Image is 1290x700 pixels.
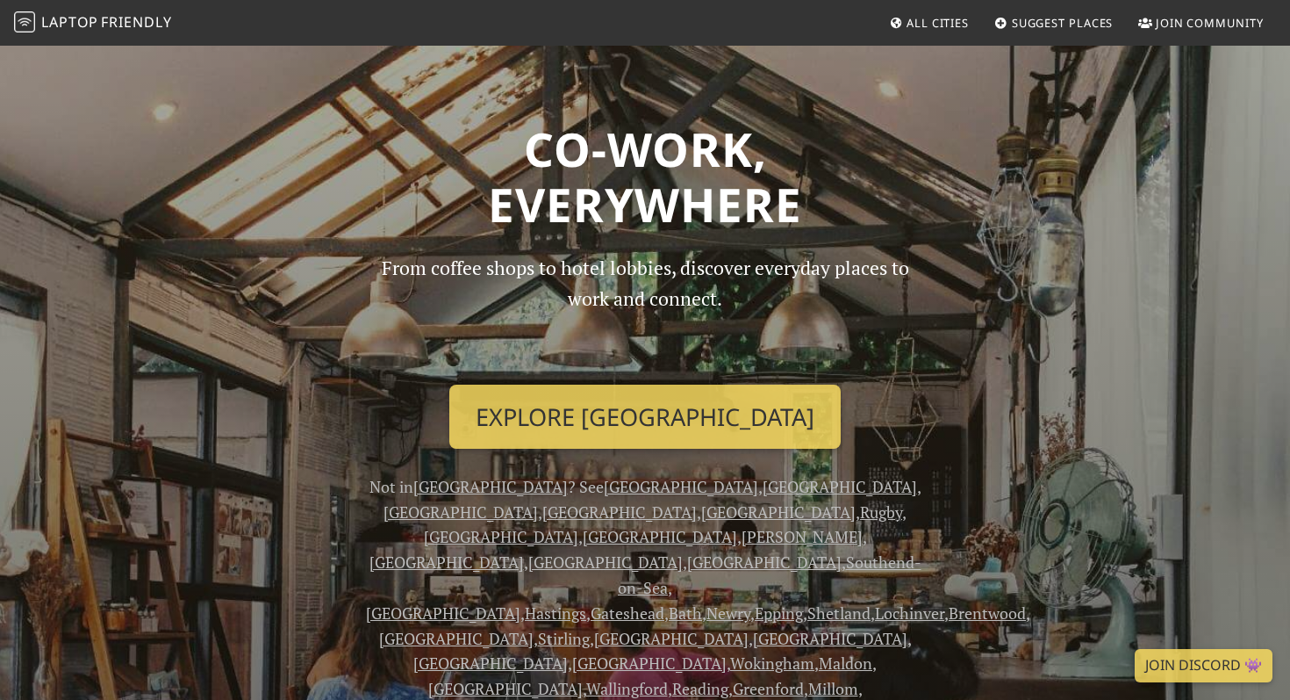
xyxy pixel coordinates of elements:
[753,628,907,649] a: [GEOGRAPHIC_DATA]
[669,603,702,624] a: Bath
[542,502,697,523] a: [GEOGRAPHIC_DATA]
[383,502,538,523] a: [GEOGRAPHIC_DATA]
[819,653,872,674] a: Maldon
[701,502,856,523] a: [GEOGRAPHIC_DATA]
[875,603,944,624] a: Lochinver
[528,552,683,573] a: [GEOGRAPHIC_DATA]
[428,678,583,699] a: [GEOGRAPHIC_DATA]
[538,628,590,649] a: Stirling
[949,603,1026,624] a: Brentwood
[583,526,737,547] a: [GEOGRAPHIC_DATA]
[41,12,98,32] span: Laptop
[413,653,568,674] a: [GEOGRAPHIC_DATA]
[14,11,35,32] img: LaptopFriendly
[591,603,664,624] a: Gateshead
[808,678,858,699] a: Millom
[1135,649,1272,682] a: Join Discord 👾
[1131,7,1271,39] a: Join Community
[594,628,749,649] a: [GEOGRAPHIC_DATA]
[733,678,804,699] a: Greenford
[366,253,924,370] p: From coffee shops to hotel lobbies, discover everyday places to work and connect.
[413,476,568,497] a: [GEOGRAPHIC_DATA]
[379,628,534,649] a: [GEOGRAPHIC_DATA]
[525,603,586,624] a: Hastings
[907,15,969,31] span: All Cities
[366,603,520,624] a: [GEOGRAPHIC_DATA]
[572,653,727,674] a: [GEOGRAPHIC_DATA]
[755,603,803,624] a: Epping
[687,552,842,573] a: [GEOGRAPHIC_DATA]
[604,476,758,497] a: [GEOGRAPHIC_DATA]
[742,526,863,547] a: [PERSON_NAME]
[860,502,902,523] a: Rugby
[987,7,1121,39] a: Suggest Places
[586,678,668,699] a: Wallingford
[101,12,171,32] span: Friendly
[14,8,172,39] a: LaptopFriendly LaptopFriendly
[763,476,917,497] a: [GEOGRAPHIC_DATA]
[1156,15,1264,31] span: Join Community
[730,653,814,674] a: Wokingham
[369,552,524,573] a: [GEOGRAPHIC_DATA]
[706,603,750,624] a: Newry
[424,526,578,547] a: [GEOGRAPHIC_DATA]
[807,603,871,624] a: Shetland
[1012,15,1114,31] span: Suggest Places
[76,121,1214,233] h1: Co-work, Everywhere
[882,7,976,39] a: All Cities
[449,385,841,450] a: Explore [GEOGRAPHIC_DATA]
[672,678,728,699] a: Reading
